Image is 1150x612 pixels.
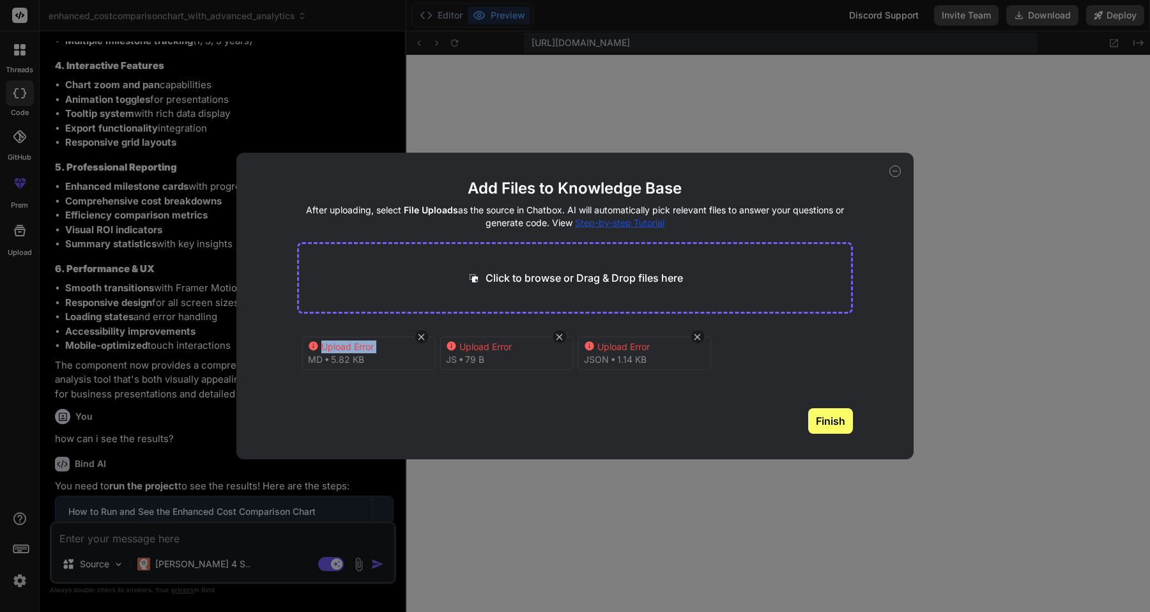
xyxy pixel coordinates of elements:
p: Click to browse or Drag & Drop files here [486,270,683,286]
span: 1.14 KB [617,353,647,366]
span: js [446,353,457,366]
span: md [308,353,323,366]
span: json [584,353,609,366]
span: Step-by-step Tutorial [575,217,664,228]
div: Upload Error [321,340,424,353]
button: Finish [808,408,853,434]
span: 5.82 KB [331,353,364,366]
span: 79 B [465,353,484,366]
h4: After uploading, select as the source in Chatbox. AI will automatically pick relevant files to an... [297,204,854,229]
div: Upload Error [459,340,562,353]
div: Upload Error [597,340,700,353]
span: File Uploads [404,204,458,215]
h2: Add Files to Knowledge Base [297,178,854,199]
